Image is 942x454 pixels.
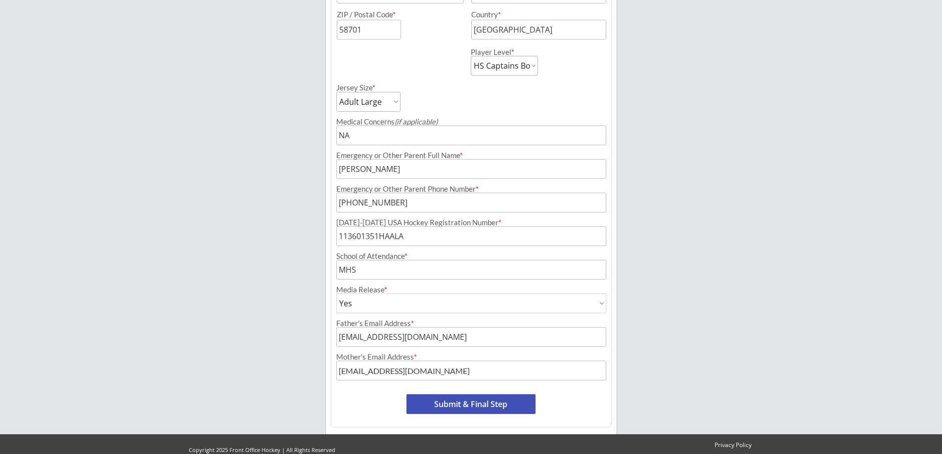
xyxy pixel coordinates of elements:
[336,84,387,91] div: Jersey Size
[336,152,606,159] div: Emergency or Other Parent Full Name
[406,394,536,414] button: Submit & Final Step
[336,219,606,226] div: [DATE]-[DATE] USA Hockey Registration Number
[710,441,756,450] a: Privacy Policy
[471,11,594,18] div: Country
[336,320,606,327] div: Father's Email Address
[471,48,538,56] div: Player Level
[336,118,606,125] div: Medical Concerns
[337,11,462,18] div: ZIP / Postal Code
[395,117,438,126] em: (if applicable)
[336,125,606,145] input: Allergies, injuries, etc.
[336,252,606,260] div: School of Attendance
[336,286,606,293] div: Media Release
[179,446,345,454] div: Copyright 2025 Front Office Hockey | All Rights Reserved
[336,185,606,193] div: Emergency or Other Parent Phone Number
[336,353,606,361] div: Mother's Email Address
